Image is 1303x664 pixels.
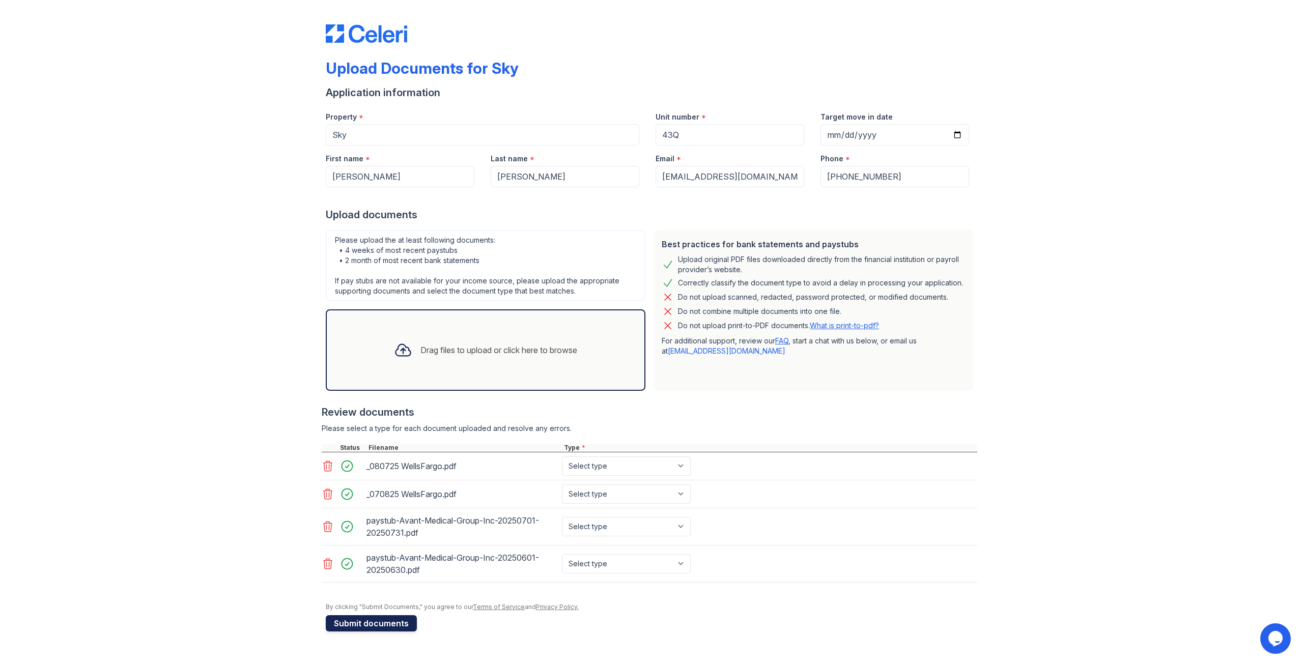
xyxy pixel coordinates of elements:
div: Please select a type for each document uploaded and resolve any errors. [322,423,977,434]
div: _080725 WellsFargo.pdf [366,458,558,474]
div: Correctly classify the document type to avoid a delay in processing your application. [678,277,963,289]
a: What is print-to-pdf? [810,321,879,330]
a: Privacy Policy. [536,603,579,611]
img: CE_Logo_Blue-a8612792a0a2168367f1c8372b55b34899dd931a85d93a1a3d3e32e68fde9ad4.png [326,24,407,43]
label: Target move in date [820,112,893,122]
a: [EMAIL_ADDRESS][DOMAIN_NAME] [668,347,785,355]
div: Please upload the at least following documents: • 4 weeks of most recent paystubs • 2 month of mo... [326,230,645,301]
iframe: chat widget [1260,623,1293,654]
div: Do not upload scanned, redacted, password protected, or modified documents. [678,291,948,303]
div: Drag files to upload or click here to browse [420,344,577,356]
div: By clicking "Submit Documents," you agree to our and [326,603,977,611]
label: Last name [491,154,528,164]
label: First name [326,154,363,164]
div: Upload Documents for Sky [326,59,519,77]
p: For additional support, review our , start a chat with us below, or email us at [662,336,965,356]
label: Unit number [656,112,699,122]
div: Do not combine multiple documents into one file. [678,305,841,317]
button: Submit documents [326,615,417,631]
div: paystub-Avant-Medical-Group-Inc-20250601-20250630.pdf [366,550,558,578]
div: paystub-Avant-Medical-Group-Inc-20250701-20250731.pdf [366,512,558,541]
a: Terms of Service [473,603,525,611]
label: Property [326,112,357,122]
div: Review documents [322,405,977,419]
div: Upload documents [326,208,977,222]
p: Do not upload print-to-PDF documents. [678,321,879,331]
div: Type [562,444,977,452]
div: Status [338,444,366,452]
div: Filename [366,444,562,452]
label: Phone [820,154,843,164]
div: _070825 WellsFargo.pdf [366,486,558,502]
label: Email [656,154,674,164]
div: Upload original PDF files downloaded directly from the financial institution or payroll provider’... [678,254,965,275]
a: FAQ [775,336,788,345]
div: Best practices for bank statements and paystubs [662,238,965,250]
div: Application information [326,85,977,100]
